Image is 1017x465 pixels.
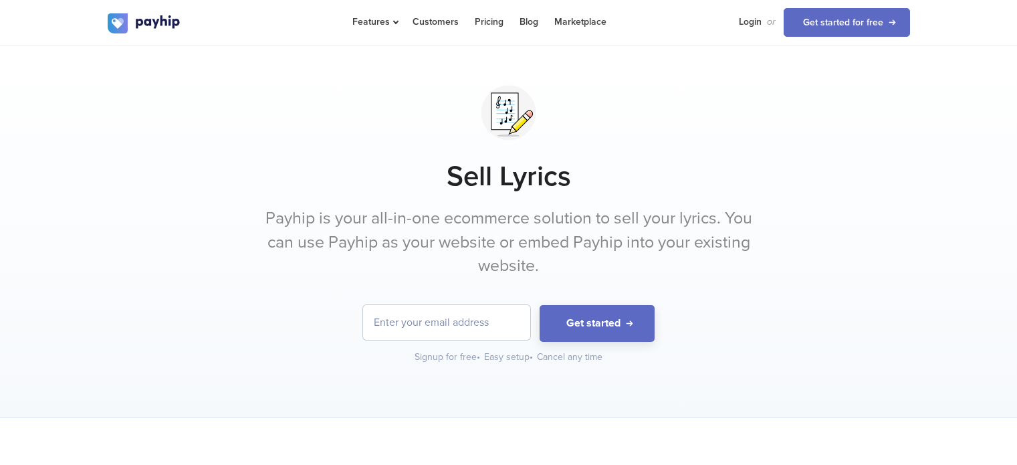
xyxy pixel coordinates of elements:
img: svg+xml;utf8,%3Csvg%20viewBox%3D%220%200%20100%20100%22%20xmlns%3D%22http%3A%2F%2Fwww.w3.org%2F20... [475,79,542,147]
span: • [477,351,480,363]
button: Get started [540,305,655,342]
div: Signup for free [415,351,481,364]
div: Easy setup [484,351,534,364]
h1: Sell Lyrics [108,160,910,193]
input: Enter your email address [363,305,530,340]
a: Get started for free [784,8,910,37]
p: Payhip is your all-in-one ecommerce solution to sell your lyrics. You can use Payhip as your webs... [258,207,760,278]
div: Cancel any time [537,351,602,364]
span: Features [352,16,397,27]
span: • [530,351,533,363]
img: logo.svg [108,13,181,33]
